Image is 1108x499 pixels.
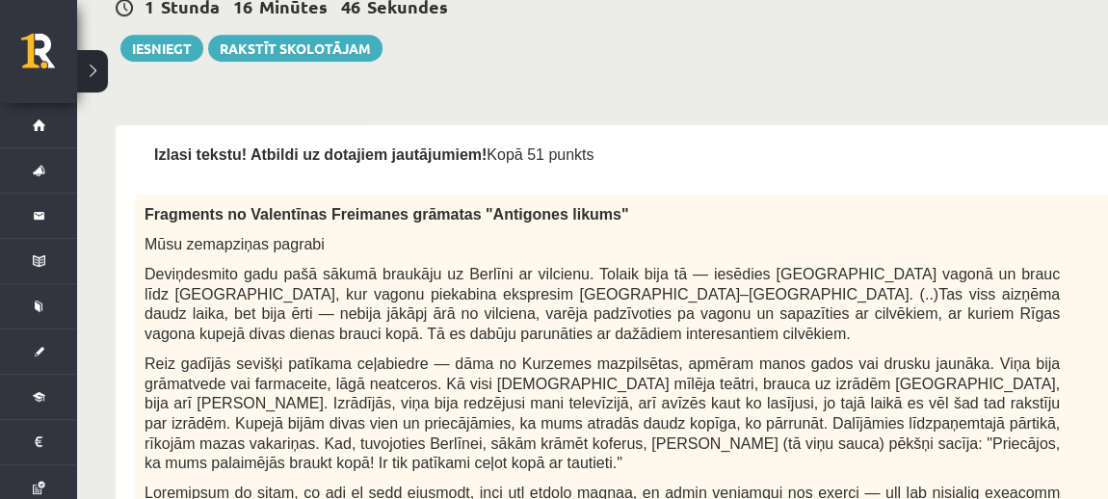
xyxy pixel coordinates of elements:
span: Mūsu zemapziņas pagrabi [145,236,325,252]
button: Iesniegt [120,35,203,62]
body: Editor, wiswyg-editor-user-answer-47433800168800 [19,19,990,39]
body: Editor, wiswyg-editor-user-answer-47433800281380 [19,19,990,39]
body: Editor, wiswyg-editor-user-answer-47433800407380 [19,19,990,39]
body: Editor, wiswyg-editor-user-answer-47433800533180 [19,19,990,39]
span: Reiz gadījās sevišķi patīkama ceļabiedre — dāma no Kurzemes mazpilsētas, apmēram manos gados vai ... [145,355,1060,471]
span: Izlasi tekstu! Atbildi uz dotajiem jautājumiem! [154,146,487,163]
span: Deviņdesmito gadu pašā sākumā braukāju uz Berlīni ar vilcienu. Tolaik bija tā — iesēdies [GEOGRAP... [145,266,1060,342]
body: Editor, wiswyg-editor-user-answer-47433800777580 [19,19,990,39]
a: Rīgas 1. Tālmācības vidusskola [21,34,77,82]
a: Rakstīt skolotājam [208,35,383,62]
span: Kopā 51 punkts [487,146,594,163]
body: Editor, wiswyg-editor-user-answer-47433800663280 [19,19,990,39]
span: Fragments no Valentīnas Freimanes grāmatas "Antigones likums" [145,206,628,223]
